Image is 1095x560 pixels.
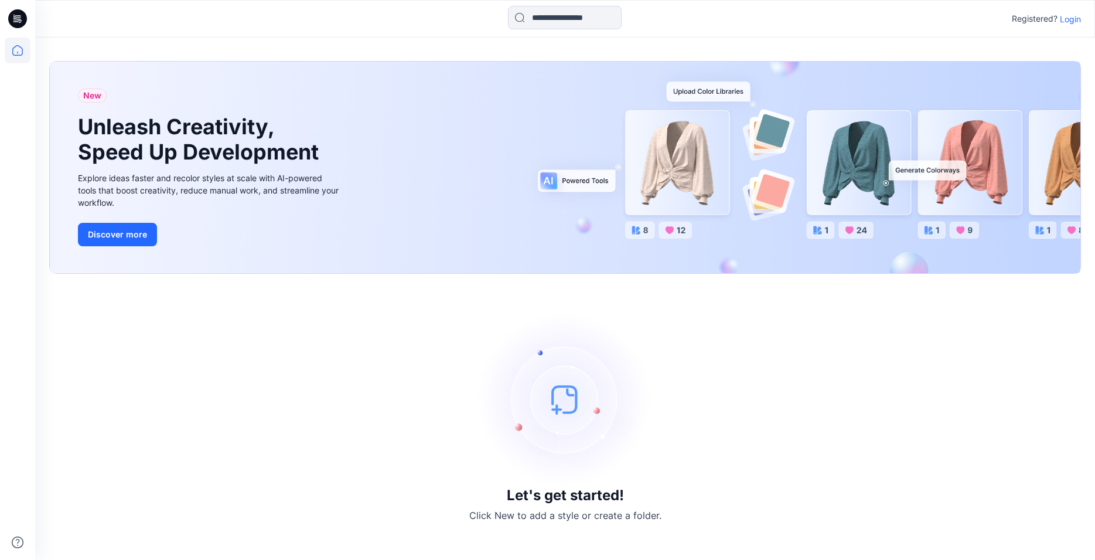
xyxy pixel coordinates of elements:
[78,172,342,209] div: Explore ideas faster and recolor styles at scale with AI-powered tools that boost creativity, red...
[507,487,624,504] h3: Let's get started!
[78,223,157,246] button: Discover more
[78,223,342,246] a: Discover more
[83,89,101,103] span: New
[1060,13,1081,25] p: Login
[469,508,661,522] p: Click New to add a style or create a folder.
[477,311,653,487] img: empty-state-image.svg
[1012,12,1058,26] p: Registered?
[78,114,324,165] h1: Unleash Creativity, Speed Up Development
